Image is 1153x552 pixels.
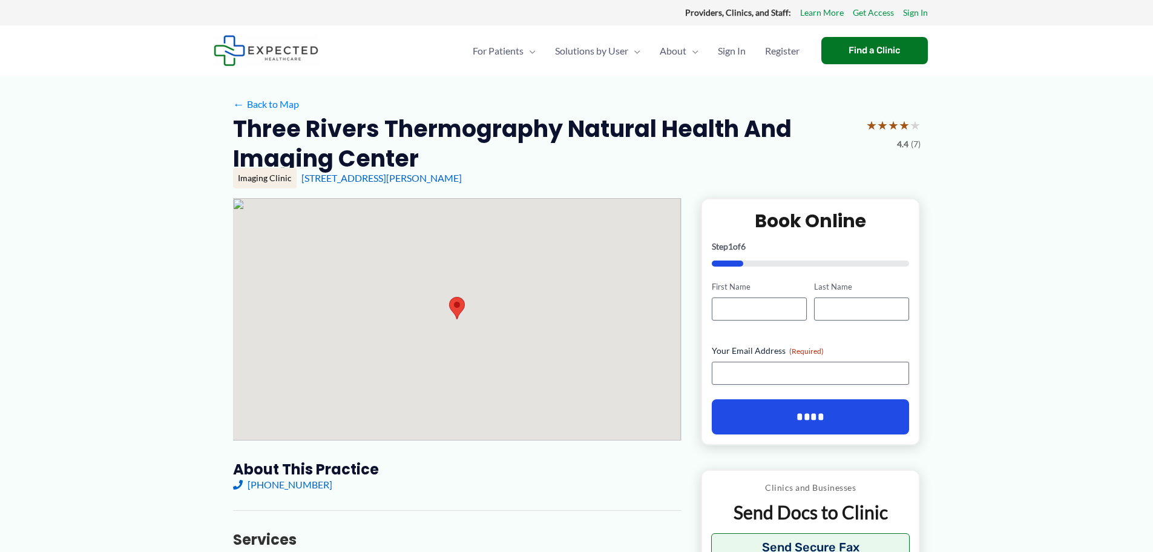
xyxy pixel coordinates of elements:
a: [STREET_ADDRESS][PERSON_NAME] [301,172,462,184]
span: ★ [866,114,877,136]
label: First Name [712,281,807,293]
a: Register [755,30,809,72]
a: Sign In [903,5,928,21]
h3: Services [233,530,682,549]
p: Send Docs to Clinic [711,500,910,524]
a: For PatientsMenu Toggle [463,30,545,72]
a: Sign In [708,30,755,72]
span: Menu Toggle [524,30,536,72]
p: Step of [712,242,910,251]
label: Your Email Address [712,345,910,357]
a: [PHONE_NUMBER] [233,479,332,490]
a: AboutMenu Toggle [650,30,708,72]
span: ★ [899,114,910,136]
span: Menu Toggle [686,30,698,72]
span: ← [233,98,245,110]
strong: Providers, Clinics, and Staff: [685,7,791,18]
span: (7) [911,136,921,152]
span: About [660,30,686,72]
span: Sign In [718,30,746,72]
span: Solutions by User [555,30,628,72]
span: For Patients [473,30,524,72]
nav: Primary Site Navigation [463,30,809,72]
span: Register [765,30,800,72]
a: Find a Clinic [821,37,928,64]
p: Clinics and Businesses [711,480,910,496]
h2: Three Rivers Thermography Natural Health and Imaging Center [233,114,856,174]
a: Solutions by UserMenu Toggle [545,30,650,72]
a: Learn More [800,5,844,21]
span: Menu Toggle [628,30,640,72]
span: (Required) [789,347,824,356]
h2: Book Online [712,209,910,233]
label: Last Name [814,281,909,293]
span: ★ [888,114,899,136]
div: Imaging Clinic [233,168,297,188]
span: 6 [741,241,746,251]
span: 4.4 [897,136,908,152]
span: ★ [877,114,888,136]
span: ★ [910,114,921,136]
span: 1 [728,241,733,251]
a: ←Back to Map [233,95,299,113]
img: Expected Healthcare Logo - side, dark font, small [214,35,318,66]
h3: About this practice [233,460,682,479]
a: Get Access [853,5,894,21]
